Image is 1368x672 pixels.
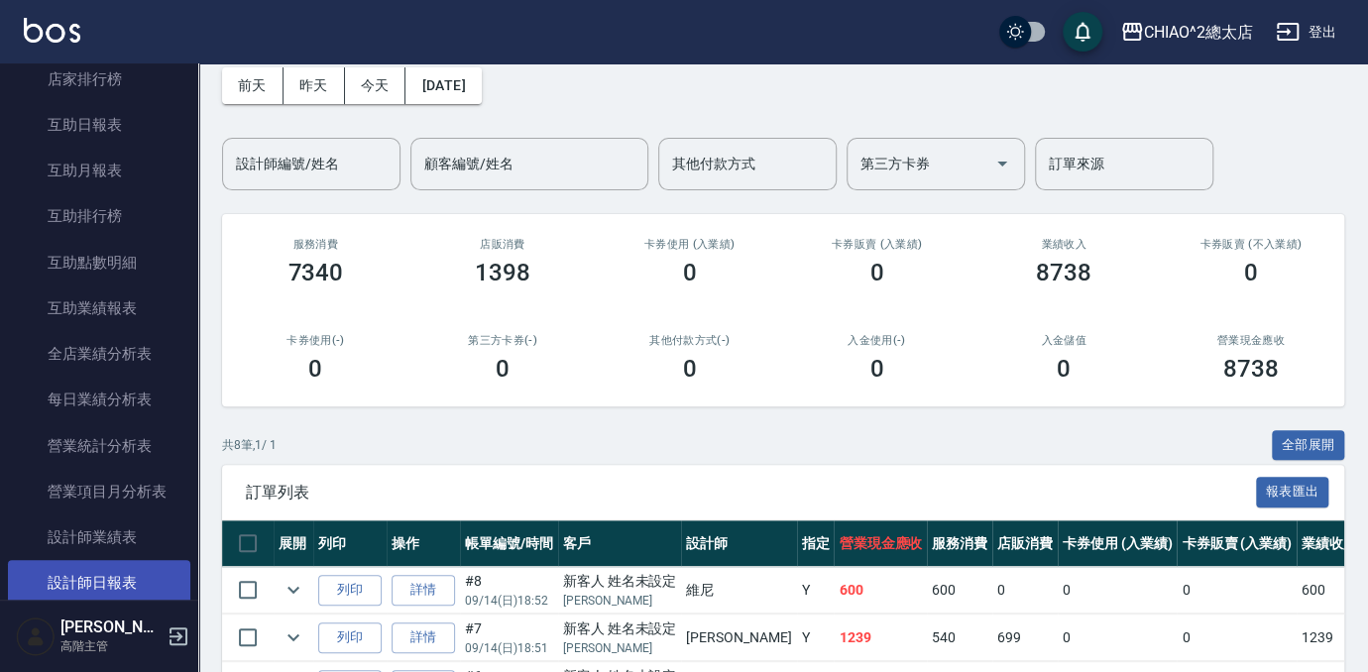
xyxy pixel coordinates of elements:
[1112,12,1261,53] button: CHIAO^2總太店
[797,615,835,661] td: Y
[460,520,558,567] th: 帳單編號/時間
[1268,14,1344,51] button: 登出
[465,639,553,657] p: 09/14 (日) 18:51
[460,567,558,614] td: #8
[1057,355,1071,383] h3: 0
[1058,567,1178,614] td: 0
[927,567,992,614] td: 600
[1272,430,1345,461] button: 全部展開
[620,238,759,251] h2: 卡券使用 (入業績)
[869,259,883,286] h3: 0
[992,520,1058,567] th: 店販消費
[563,639,677,657] p: [PERSON_NAME]
[834,567,927,614] td: 600
[681,615,796,661] td: [PERSON_NAME]
[620,334,759,347] h2: 其他付款方式(-)
[1256,477,1329,507] button: 報表匯出
[834,615,927,661] td: 1239
[433,334,573,347] h2: 第三方卡券(-)
[1036,259,1091,286] h3: 8738
[1181,334,1320,347] h2: 營業現金應收
[563,571,677,592] div: 新客人 姓名未設定
[1177,567,1297,614] td: 0
[1058,615,1178,661] td: 0
[1244,259,1258,286] h3: 0
[8,285,190,331] a: 互助業績報表
[313,520,387,567] th: 列印
[681,520,796,567] th: 設計師
[16,616,56,656] img: Person
[1063,12,1102,52] button: save
[8,56,190,102] a: 店家排行榜
[345,67,406,104] button: 今天
[8,102,190,148] a: 互助日報表
[8,193,190,239] a: 互助排行榜
[1058,520,1178,567] th: 卡券使用 (入業績)
[992,567,1058,614] td: 0
[994,334,1134,347] h2: 入金儲值
[1256,482,1329,501] a: 報表匯出
[8,240,190,285] a: 互助點數明細
[475,259,530,286] h3: 1398
[1177,520,1297,567] th: 卡券販賣 (入業績)
[387,520,460,567] th: 操作
[222,67,284,104] button: 前天
[797,520,835,567] th: 指定
[465,592,553,610] p: 09/14 (日) 18:52
[246,238,386,251] h3: 服務消費
[8,560,190,606] a: 設計師日報表
[433,238,573,251] h2: 店販消費
[927,615,992,661] td: 540
[392,622,455,653] a: 詳情
[279,575,308,605] button: expand row
[284,67,345,104] button: 昨天
[496,355,510,383] h3: 0
[807,334,947,347] h2: 入金使用(-)
[246,334,386,347] h2: 卡券使用(-)
[1297,567,1362,614] td: 600
[24,18,80,43] img: Logo
[1297,520,1362,567] th: 業績收入
[392,575,455,606] a: 詳情
[834,520,927,567] th: 營業現金應收
[460,615,558,661] td: #7
[405,67,481,104] button: [DATE]
[558,520,682,567] th: 客戶
[994,238,1134,251] h2: 業績收入
[318,575,382,606] button: 列印
[60,617,162,637] h5: [PERSON_NAME]
[8,377,190,422] a: 每日業績分析表
[927,520,992,567] th: 服務消費
[274,520,313,567] th: 展開
[797,567,835,614] td: Y
[246,483,1256,503] span: 訂單列表
[1297,615,1362,661] td: 1239
[8,148,190,193] a: 互助月報表
[60,637,162,655] p: 高階主管
[992,615,1058,661] td: 699
[8,469,190,514] a: 營業項目月分析表
[287,259,343,286] h3: 7340
[1181,238,1320,251] h2: 卡券販賣 (不入業績)
[8,331,190,377] a: 全店業績分析表
[683,355,697,383] h3: 0
[308,355,322,383] h3: 0
[986,148,1018,179] button: Open
[681,567,796,614] td: 維尼
[222,436,277,454] p: 共 8 筆, 1 / 1
[1144,20,1253,45] div: CHIAO^2總太店
[8,514,190,560] a: 設計師業績表
[8,423,190,469] a: 營業統計分析表
[807,238,947,251] h2: 卡券販賣 (入業績)
[318,622,382,653] button: 列印
[563,592,677,610] p: [PERSON_NAME]
[869,355,883,383] h3: 0
[1223,355,1279,383] h3: 8738
[683,259,697,286] h3: 0
[279,622,308,652] button: expand row
[563,618,677,639] div: 新客人 姓名未設定
[1177,615,1297,661] td: 0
